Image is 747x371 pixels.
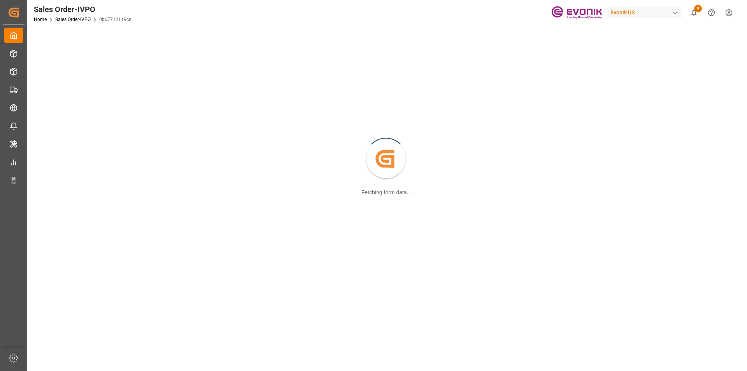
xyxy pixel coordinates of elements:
div: Fetching form data... [361,188,411,197]
span: 9 [694,5,702,12]
img: Evonik-brand-mark-Deep-Purple-RGB.jpeg_1700498283.jpeg [551,6,602,19]
a: Home [34,17,47,22]
div: Sales Order-IVPO [34,4,131,15]
button: Evonik US [607,5,685,20]
div: Evonik US [607,7,682,18]
button: show 9 new notifications [685,4,703,21]
a: Sales Order-IVPO [55,17,91,22]
button: Help Center [703,4,720,21]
